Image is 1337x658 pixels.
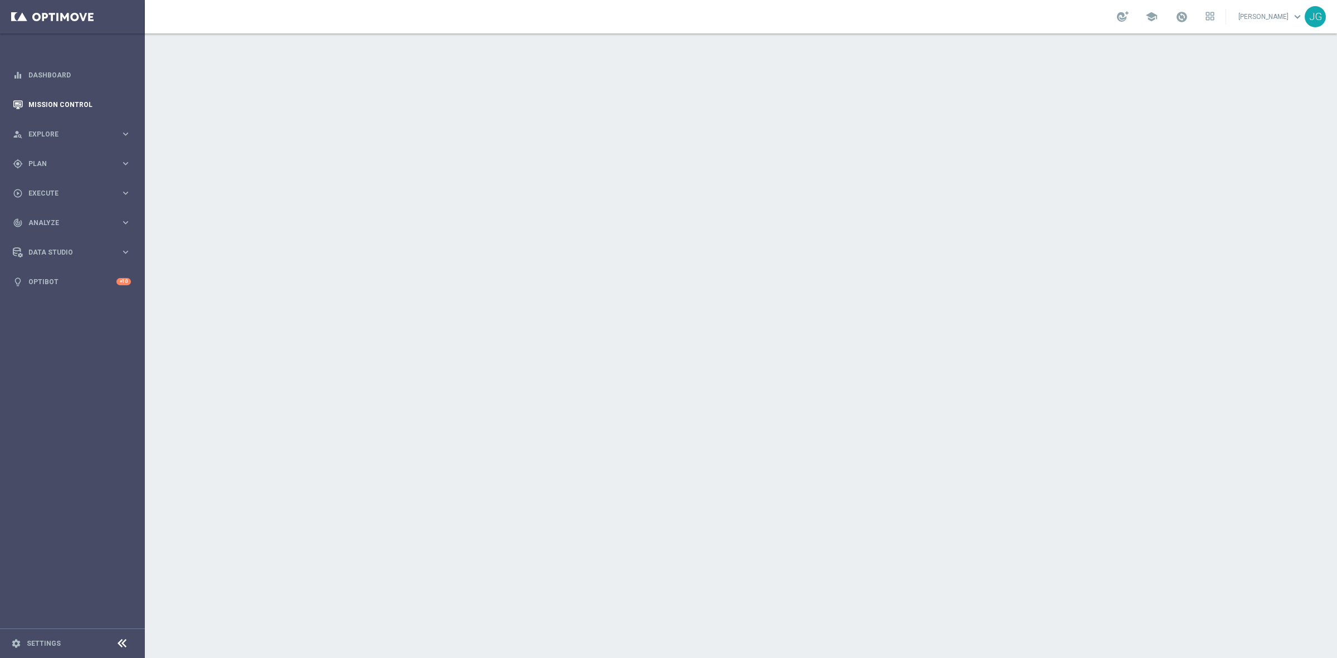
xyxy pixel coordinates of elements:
[12,100,131,109] button: Mission Control
[28,90,131,119] a: Mission Control
[120,217,131,228] i: keyboard_arrow_right
[12,248,131,257] button: Data Studio keyboard_arrow_right
[13,129,120,139] div: Explore
[13,70,23,80] i: equalizer
[120,188,131,198] i: keyboard_arrow_right
[28,131,120,138] span: Explore
[116,278,131,285] div: +10
[13,60,131,90] div: Dashboard
[13,129,23,139] i: person_search
[1145,11,1158,23] span: school
[28,249,120,256] span: Data Studio
[28,160,120,167] span: Plan
[13,277,23,287] i: lightbulb
[12,189,131,198] button: play_circle_outline Execute keyboard_arrow_right
[1291,11,1304,23] span: keyboard_arrow_down
[13,267,131,296] div: Optibot
[13,159,120,169] div: Plan
[12,159,131,168] button: gps_fixed Plan keyboard_arrow_right
[12,218,131,227] button: track_changes Analyze keyboard_arrow_right
[11,638,21,649] i: settings
[12,277,131,286] button: lightbulb Optibot +10
[1237,8,1305,25] a: [PERSON_NAME]keyboard_arrow_down
[13,218,120,228] div: Analyze
[28,267,116,296] a: Optibot
[120,158,131,169] i: keyboard_arrow_right
[28,190,120,197] span: Execute
[28,60,131,90] a: Dashboard
[13,159,23,169] i: gps_fixed
[12,130,131,139] button: person_search Explore keyboard_arrow_right
[120,129,131,139] i: keyboard_arrow_right
[120,247,131,257] i: keyboard_arrow_right
[13,90,131,119] div: Mission Control
[13,218,23,228] i: track_changes
[28,220,120,226] span: Analyze
[13,188,120,198] div: Execute
[13,247,120,257] div: Data Studio
[1305,6,1326,27] div: JG
[13,188,23,198] i: play_circle_outline
[12,71,131,80] button: equalizer Dashboard
[27,640,61,647] a: Settings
